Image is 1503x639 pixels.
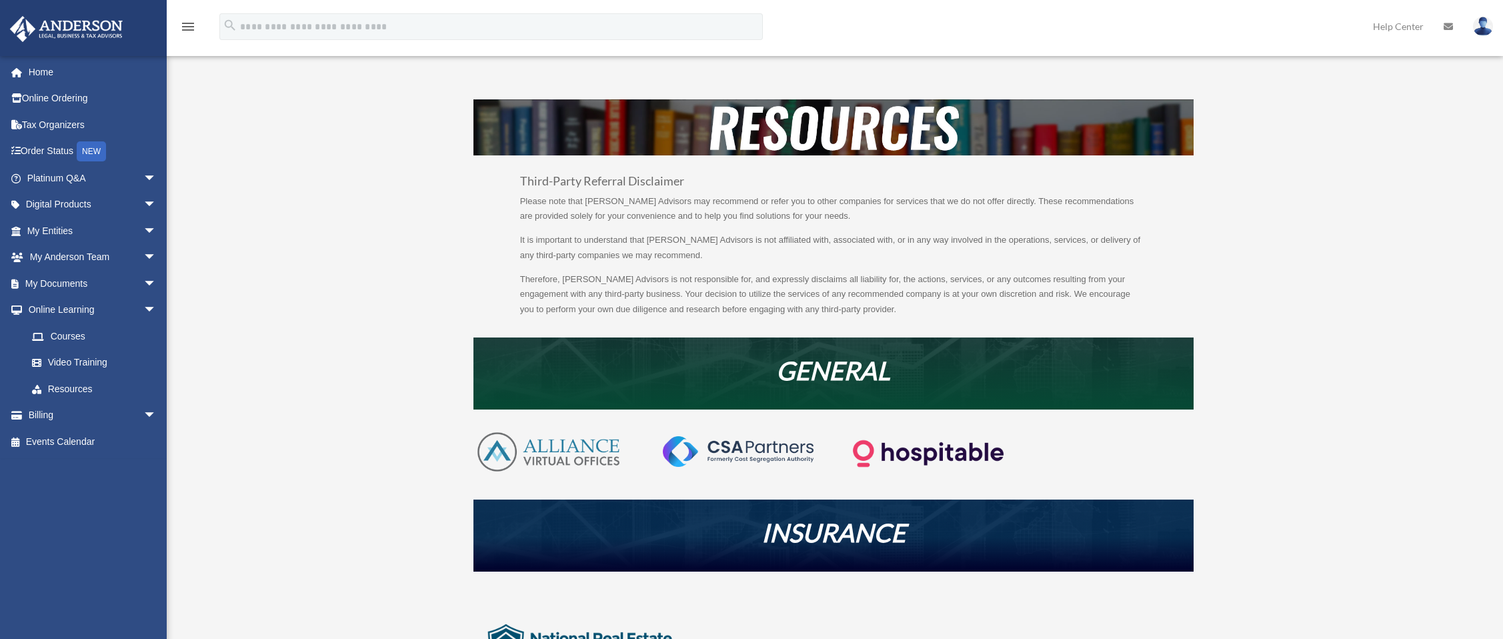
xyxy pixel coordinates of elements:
p: Therefore, [PERSON_NAME] Advisors is not responsible for, and expressly disclaims all liability f... [520,272,1147,317]
a: Digital Productsarrow_drop_down [9,191,177,218]
a: Home [9,59,177,85]
span: arrow_drop_down [143,165,170,192]
span: arrow_drop_down [143,244,170,271]
a: Resources [19,376,170,402]
span: arrow_drop_down [143,402,170,430]
span: arrow_drop_down [143,217,170,245]
a: menu [180,23,196,35]
i: search [223,18,237,33]
em: GENERAL [776,355,890,386]
a: My Documentsarrow_drop_down [9,270,177,297]
a: Platinum Q&Aarrow_drop_down [9,165,177,191]
em: INSURANCE [762,517,906,548]
p: Please note that [PERSON_NAME] Advisors may recommend or refer you to other companies for service... [520,194,1147,233]
img: resources-header [473,99,1194,155]
a: Video Training [19,350,177,376]
div: NEW [77,141,106,161]
span: arrow_drop_down [143,270,170,297]
img: User Pic [1473,17,1493,36]
a: Online Ordering [9,85,177,112]
a: Online Learningarrow_drop_down [9,297,177,324]
p: It is important to understand that [PERSON_NAME] Advisors is not affiliated with, associated with... [520,233,1147,272]
a: Courses [19,323,177,350]
a: My Entitiesarrow_drop_down [9,217,177,244]
a: My Anderson Teamarrow_drop_down [9,244,177,271]
i: menu [180,19,196,35]
h3: Third-Party Referral Disclaimer [520,175,1147,194]
img: Logo-transparent-dark [853,430,1003,478]
img: CSA-partners-Formerly-Cost-Segregation-Authority [663,436,813,467]
span: arrow_drop_down [143,297,170,324]
img: AVO-logo-1-color [473,430,623,475]
a: Tax Organizers [9,111,177,138]
img: Anderson Advisors Platinum Portal [6,16,127,42]
span: arrow_drop_down [143,191,170,219]
a: Events Calendar [9,428,177,455]
a: Billingarrow_drop_down [9,402,177,429]
a: Order StatusNEW [9,138,177,165]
